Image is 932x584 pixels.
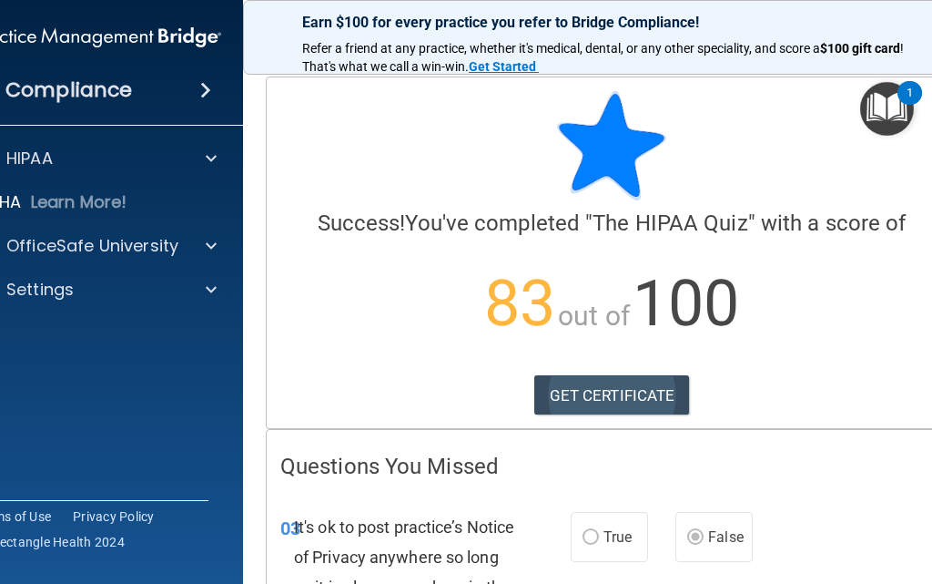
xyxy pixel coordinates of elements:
[582,531,599,545] input: True
[6,279,74,301] p: Settings
[73,507,155,526] a: Privacy Policy
[469,59,536,74] strong: Get Started
[593,210,747,236] span: The HIPAA Quiz
[603,528,632,546] span: True
[633,266,739,341] span: 100
[484,266,555,341] span: 83
[820,41,900,56] strong: $100 gift card
[469,59,539,74] a: Get Started
[302,14,921,31] p: Earn $100 for every practice you refer to Bridge Compliance!
[302,41,907,74] span: ! That's what we call a win-win.
[280,517,300,539] span: 03
[860,82,914,136] button: Open Resource Center, 1 new notification
[557,91,666,200] img: blue-star-rounded.9d042014.png
[708,528,744,546] span: False
[6,235,178,257] p: OfficeSafe University
[5,77,132,103] h4: Compliance
[534,375,690,415] a: GET CERTIFICATE
[687,531,704,545] input: False
[558,300,630,332] span: out of
[318,210,406,236] span: Success!
[31,191,127,213] p: Learn More!
[6,148,53,169] p: HIPAA
[302,41,820,56] span: Refer a friend at any practice, whether it's medical, dental, or any other speciality, and score a
[907,93,913,117] div: 1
